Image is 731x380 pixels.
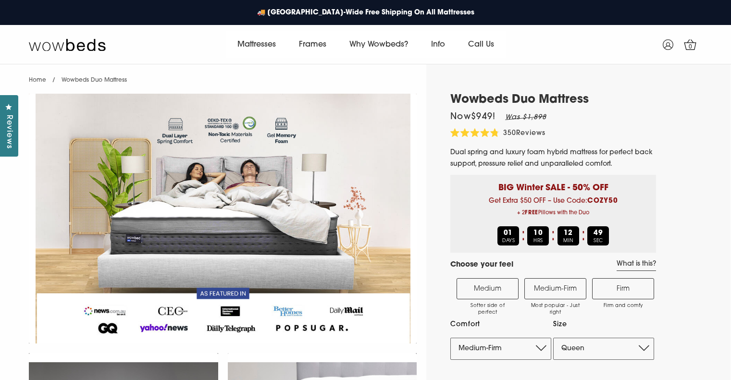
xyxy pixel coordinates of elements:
[29,77,46,83] a: Home
[505,114,546,121] em: Was $1,898
[686,42,695,52] span: 0
[29,64,127,89] nav: breadcrumbs
[587,226,609,245] div: SEC
[458,175,649,195] p: BIG Winter SALE - 50% OFF
[564,230,573,237] b: 12
[287,31,338,58] a: Frames
[527,226,549,245] div: HRS
[420,31,457,58] a: Info
[2,115,15,149] span: Reviews
[52,77,55,83] span: /
[450,260,513,271] h4: Choose your feel
[462,303,513,316] span: Softer side of perfect
[29,38,106,51] img: Wow Beds Logo
[533,230,543,237] b: 10
[587,197,618,205] b: COZY50
[516,130,545,137] span: Reviews
[62,77,127,83] span: Wowbeds Duo Mattress
[252,3,479,23] a: 🚚 [GEOGRAPHIC_DATA]-Wide Free Shipping On All Mattresses
[450,149,653,168] span: Dual spring and luxury foam hybrid mattress for perfect back support, pressure relief and unparal...
[450,128,545,139] div: 350Reviews
[450,93,656,107] h1: Wowbeds Duo Mattress
[678,33,702,57] a: 0
[597,303,649,309] span: Firm and comfy
[504,230,513,237] b: 01
[497,226,519,245] div: DAYS
[617,260,656,271] a: What is this?
[558,226,579,245] div: MIN
[457,278,519,299] label: Medium
[503,130,516,137] span: 350
[524,278,586,299] label: Medium-Firm
[530,303,581,316] span: Most popular - Just right
[458,207,649,219] span: + 2 Pillows with the Duo
[450,319,551,331] label: Comfort
[592,278,654,299] label: Firm
[457,31,506,58] a: Call Us
[594,230,603,237] b: 49
[450,113,496,122] span: Now $949 !
[338,31,420,58] a: Why Wowbeds?
[553,319,654,331] label: Size
[226,31,287,58] a: Mattresses
[525,210,538,216] b: FREE
[458,197,649,219] span: Get Extra $50 OFF – Use Code:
